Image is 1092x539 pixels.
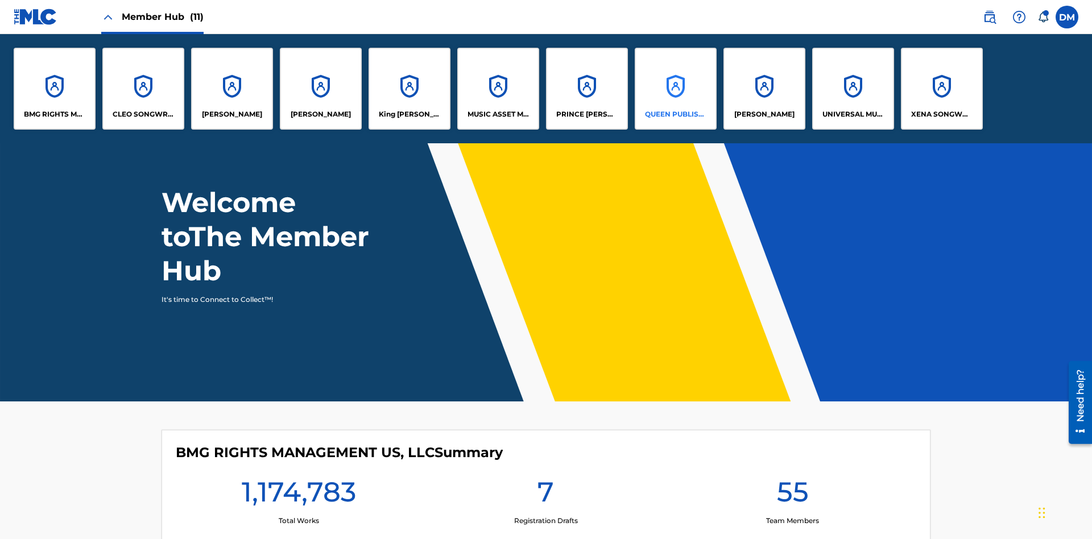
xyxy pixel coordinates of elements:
a: AccountsKing [PERSON_NAME] [369,48,450,130]
a: AccountsUNIVERSAL MUSIC PUB GROUP [812,48,894,130]
h1: 1,174,783 [242,475,356,516]
a: AccountsBMG RIGHTS MANAGEMENT US, LLC [14,48,96,130]
h4: BMG RIGHTS MANAGEMENT US, LLC [176,444,503,461]
p: King McTesterson [379,109,441,119]
p: CLEO SONGWRITER [113,109,175,119]
div: Notifications [1037,11,1049,23]
p: Registration Drafts [514,516,578,526]
img: search [983,10,996,24]
img: help [1012,10,1026,24]
a: Accounts[PERSON_NAME] [723,48,805,130]
div: Help [1008,6,1031,28]
a: Public Search [978,6,1001,28]
span: Member Hub [122,10,204,23]
h1: Welcome to The Member Hub [162,185,374,288]
p: ELVIS COSTELLO [202,109,262,119]
p: BMG RIGHTS MANAGEMENT US, LLC [24,109,86,119]
p: MUSIC ASSET MANAGEMENT (MAM) [468,109,530,119]
p: PRINCE MCTESTERSON [556,109,618,119]
a: AccountsCLEO SONGWRITER [102,48,184,130]
p: Team Members [766,516,819,526]
h1: 7 [537,475,554,516]
p: Total Works [279,516,319,526]
p: EYAMA MCSINGER [291,109,351,119]
p: It's time to Connect to Collect™! [162,295,359,305]
p: XENA SONGWRITER [911,109,973,119]
a: AccountsPRINCE [PERSON_NAME] [546,48,628,130]
iframe: Resource Center [1060,356,1092,450]
img: Close [101,10,115,24]
iframe: Chat Widget [1035,484,1092,539]
img: MLC Logo [14,9,57,25]
div: User Menu [1056,6,1078,28]
p: UNIVERSAL MUSIC PUB GROUP [822,109,884,119]
span: (11) [190,11,204,22]
h1: 55 [777,475,809,516]
a: AccountsXENA SONGWRITER [901,48,983,130]
a: Accounts[PERSON_NAME] [280,48,362,130]
p: QUEEN PUBLISHA [645,109,707,119]
p: RONALD MCTESTERSON [734,109,795,119]
div: Drag [1039,496,1045,530]
a: AccountsMUSIC ASSET MANAGEMENT (MAM) [457,48,539,130]
a: Accounts[PERSON_NAME] [191,48,273,130]
a: AccountsQUEEN PUBLISHA [635,48,717,130]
